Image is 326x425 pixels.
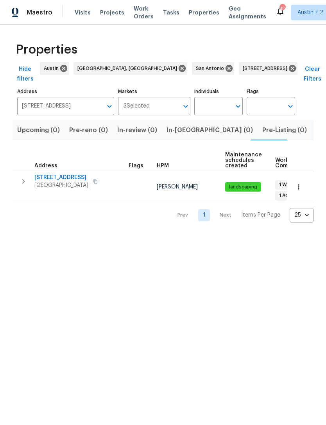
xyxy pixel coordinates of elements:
[243,65,290,72] span: [STREET_ADDRESS]
[100,9,124,16] span: Projects
[189,9,219,16] span: Properties
[40,62,69,75] div: Austin
[34,174,88,181] span: [STREET_ADDRESS]
[300,62,325,86] button: Clear Filters
[225,152,262,169] span: Maintenance schedules created
[77,65,180,72] span: [GEOGRAPHIC_DATA], [GEOGRAPHIC_DATA]
[73,62,187,75] div: [GEOGRAPHIC_DATA], [GEOGRAPHIC_DATA]
[118,89,191,94] label: Markets
[290,205,313,225] div: 25
[247,89,295,94] label: Flags
[157,163,169,169] span: HPM
[27,9,52,16] span: Maestro
[134,5,154,20] span: Work Orders
[163,10,179,15] span: Tasks
[13,62,38,86] button: Hide filters
[196,65,227,72] span: San Antonio
[34,163,57,169] span: Address
[180,101,191,112] button: Open
[129,163,143,169] span: Flags
[104,101,115,112] button: Open
[44,65,62,72] span: Austin
[226,184,260,190] span: landscaping
[16,65,34,84] span: Hide filters
[239,62,297,75] div: [STREET_ADDRESS]
[17,125,60,136] span: Upcoming (0)
[34,181,88,189] span: [GEOGRAPHIC_DATA]
[124,103,150,109] span: 3 Selected
[17,89,114,94] label: Address
[241,211,280,219] p: Items Per Page
[75,9,91,16] span: Visits
[276,192,309,199] span: 1 Accepted
[275,158,324,169] span: Work Order Completion
[194,89,243,94] label: Individuals
[285,101,296,112] button: Open
[233,101,244,112] button: Open
[157,184,198,190] span: [PERSON_NAME]
[69,125,108,136] span: Pre-reno (0)
[16,46,77,54] span: Properties
[192,62,234,75] div: San Antonio
[170,208,313,222] nav: Pagination Navigation
[303,65,322,84] span: Clear Filters
[297,9,323,16] span: Austin + 2
[279,5,285,13] div: 30
[276,181,294,188] span: 1 WIP
[117,125,157,136] span: In-review (0)
[167,125,253,136] span: In-[GEOGRAPHIC_DATA] (0)
[262,125,307,136] span: Pre-Listing (0)
[229,5,266,20] span: Geo Assignments
[198,209,210,221] a: Goto page 1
